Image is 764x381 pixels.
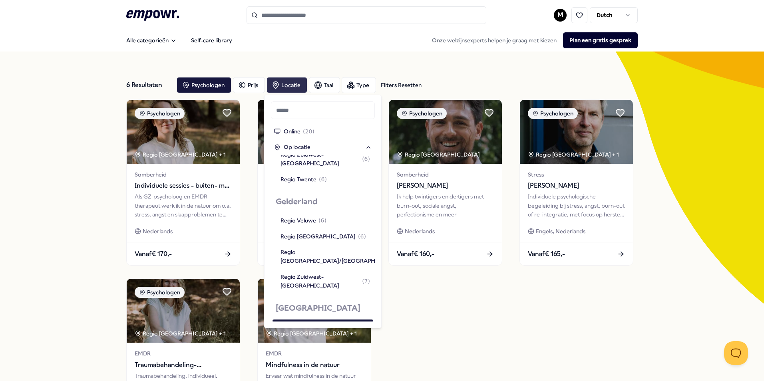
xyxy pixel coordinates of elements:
a: Self-care library [185,32,239,48]
span: Mindfulness in de natuur [266,360,363,370]
span: Online [284,127,300,136]
div: Individuele psychologische begeleiding bij stress, angst, burn-out of re-integratie, met focus op... [528,192,625,219]
img: package image [520,100,633,164]
span: Vanaf € 165,- [528,249,565,259]
button: Locatie [267,77,307,93]
div: Regio [GEOGRAPHIC_DATA] + 1 [135,329,226,338]
span: [PERSON_NAME] [397,181,494,191]
button: Prijs [233,77,265,93]
button: Alle categorieën [120,32,183,48]
div: Regio [GEOGRAPHIC_DATA] + 1 [528,150,619,159]
div: Regio [GEOGRAPHIC_DATA] [397,150,481,159]
div: Psychologen [528,108,578,119]
div: Regio [GEOGRAPHIC_DATA] + 1 [135,150,226,159]
span: ( 20 ) [303,127,314,136]
a: package imagePsychologenRegio [GEOGRAPHIC_DATA] + 1Stress[PERSON_NAME]Individuele psychologische ... [519,99,633,266]
span: EMDR [135,349,232,358]
div: Regio [GEOGRAPHIC_DATA] + 1 [266,329,357,338]
span: ( 7 ) [362,277,370,286]
button: Psychologen [177,77,231,93]
input: Search for products, categories or subcategories [247,6,486,24]
nav: Main [120,32,239,48]
div: Psychologen [135,287,185,298]
span: Engels, Nederlands [536,227,585,236]
span: ( 6 ) [358,232,366,241]
div: Ik help twintigers en dertigers met burn-out, sociale angst, perfectionisme en meer [397,192,494,219]
div: Regio Zuidwest-[GEOGRAPHIC_DATA] [281,272,370,290]
span: Op locatie [284,143,310,151]
span: Somberheid [135,170,232,179]
a: package imagePsychologenRegio [GEOGRAPHIC_DATA] Rouw en verlies[PERSON_NAME]GZ-psycholoog, EMDR-t... [257,99,371,266]
button: Taal [309,77,340,93]
span: Vanaf € 160,- [397,249,434,259]
span: EMDR [266,349,363,358]
div: Onze welzijnsexperts helpen je graag met kiezen [426,32,638,48]
button: M [554,9,567,22]
span: ( 6 ) [318,216,326,225]
span: [PERSON_NAME] [528,181,625,191]
span: Traumabehandeling- Buitenbehandeling -(Werkgerelateerd) trauma [135,360,232,370]
div: Regio [GEOGRAPHIC_DATA] [281,232,366,241]
a: package imagePsychologenRegio [GEOGRAPHIC_DATA] + 1SomberheidIndividuele sessies - buiten- met [P... [126,99,240,266]
span: ( 6 ) [362,155,370,163]
div: Psychologen [397,108,447,119]
span: Stress [528,170,625,179]
span: Vanaf € 170,- [135,249,172,259]
div: Als GZ-psycholoog en EMDR-therapeut werk ik in de natuur om o.a. stress, angst en slaapproblemen ... [135,192,232,219]
div: Psychologen [135,108,185,119]
div: Regio Twente [281,175,327,184]
span: Nederlands [405,227,435,236]
div: Suggestions [271,155,375,321]
div: Regio Veluwe [281,216,326,225]
div: Filters Resetten [381,81,422,89]
div: Regio Zuidwest-[GEOGRAPHIC_DATA] [281,150,370,168]
a: package imagePsychologenRegio [GEOGRAPHIC_DATA] Somberheid[PERSON_NAME]Ik help twintigers en dert... [388,99,502,266]
span: ( 6 ) [319,175,327,184]
img: package image [258,100,371,164]
span: Individuele sessies - buiten- met [PERSON_NAME] [135,181,232,191]
div: 6 Resultaten [126,77,170,93]
img: package image [127,100,240,164]
img: package image [127,279,240,343]
button: Plan een gratis gesprek [563,32,638,48]
iframe: Help Scout Beacon - Open [724,341,748,365]
img: package image [258,279,371,343]
span: Somberheid [397,170,494,179]
button: Type [342,77,376,93]
span: Nederlands [143,227,173,236]
img: package image [389,100,502,164]
div: Regio [GEOGRAPHIC_DATA]/[GEOGRAPHIC_DATA] [281,248,411,266]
